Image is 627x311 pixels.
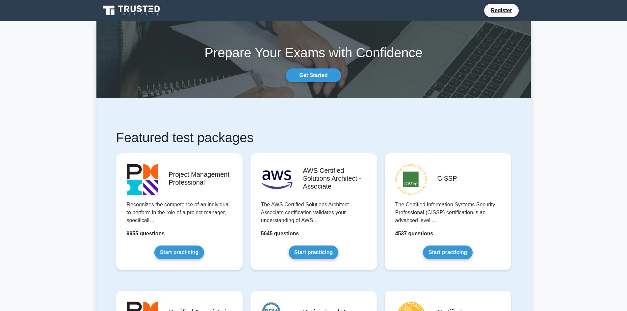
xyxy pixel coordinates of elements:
[116,130,511,145] h1: Featured test packages
[96,45,531,61] h1: Prepare Your Exams with Confidence
[423,246,473,259] a: Start practicing
[487,6,516,14] a: Register
[289,246,338,259] a: Start practicing
[286,68,341,82] a: Get Started
[154,246,204,259] a: Start practicing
